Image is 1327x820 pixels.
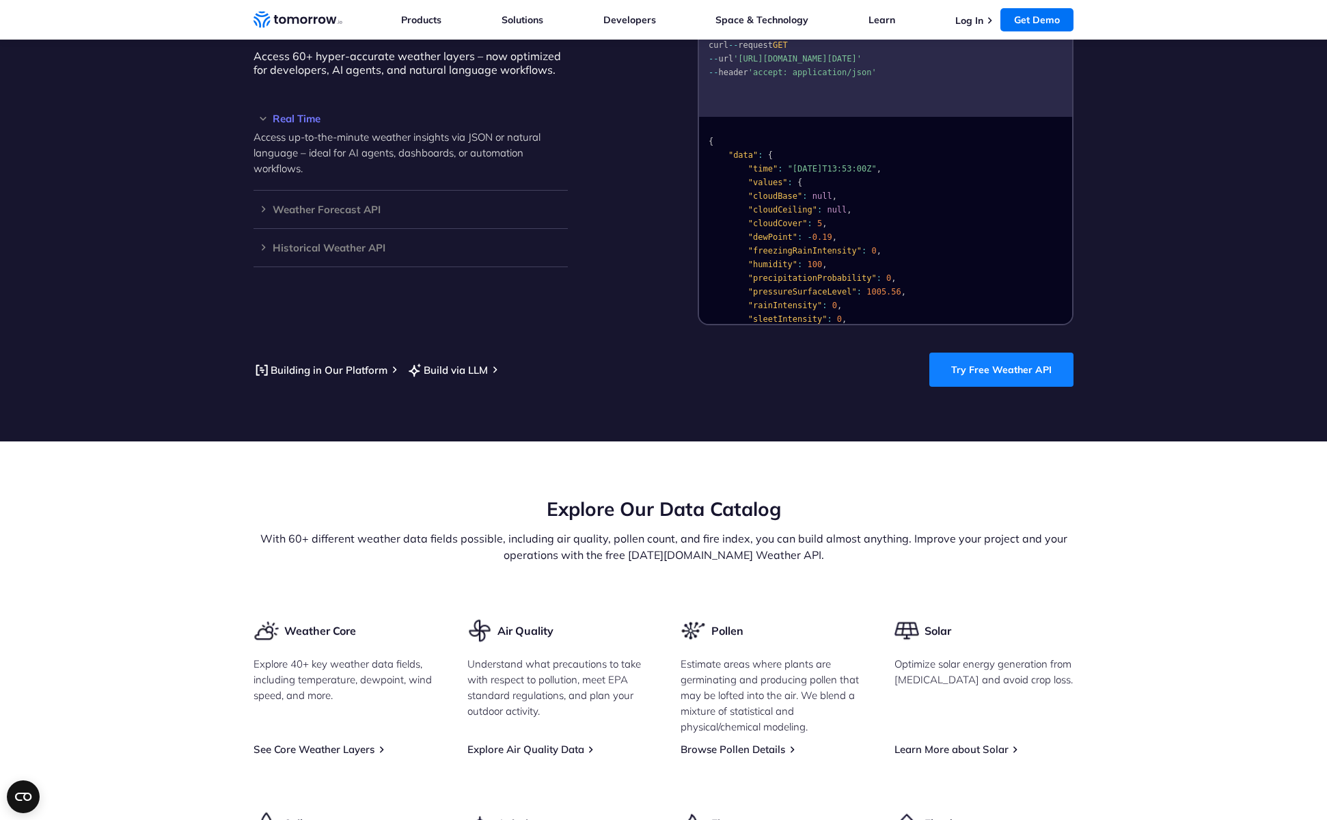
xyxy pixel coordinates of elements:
a: See Core Weather Layers [254,743,374,756]
span: url [718,54,733,64]
h3: Weather Forecast API [254,204,568,215]
span: -- [709,68,718,77]
span: , [842,314,847,324]
span: 'accept: application/json' [748,68,877,77]
a: Space & Technology [715,14,808,26]
span: , [877,246,881,256]
a: Solutions [502,14,543,26]
span: "data" [728,150,758,160]
h3: Historical Weather API [254,243,568,253]
span: : [827,314,832,324]
span: : [877,273,881,283]
button: Open CMP widget [7,780,40,813]
span: : [778,164,782,174]
h3: Air Quality [497,623,553,638]
a: Products [401,14,441,26]
span: "pressureSurfaceLevel" [748,287,857,297]
a: Developers [603,14,656,26]
p: Access up-to-the-minute weather insights via JSON or natural language – ideal for AI agents, dash... [254,129,568,176]
span: : [862,246,866,256]
span: -- [709,54,718,64]
span: 0 [837,314,842,324]
span: '[URL][DOMAIN_NAME][DATE]' [733,54,862,64]
p: Estimate areas where plants are germinating and producing pollen that may be lofted into the air.... [681,656,860,735]
span: "freezingRainIntensity" [748,246,862,256]
span: "cloudBase" [748,191,802,201]
p: Access 60+ hyper-accurate weather layers – now optimized for developers, AI agents, and natural l... [254,49,568,77]
span: 0.19 [812,232,832,242]
span: { [768,150,773,160]
h3: Solar [925,623,951,638]
span: 100 [808,260,823,269]
h3: Weather Core [284,623,356,638]
span: "values" [748,178,788,187]
span: "cloudCover" [748,219,808,228]
span: { [709,137,713,146]
span: : [802,191,807,201]
span: , [891,273,896,283]
span: , [832,191,837,201]
span: 0 [832,301,837,310]
span: 1005.56 [866,287,901,297]
span: : [758,150,763,160]
span: : [822,301,827,310]
span: null [827,205,847,215]
span: 0 [871,246,876,256]
span: , [901,287,906,297]
a: Home link [254,10,342,30]
a: Build via LLM [407,361,488,379]
h2: Explore Our Data Catalog [254,496,1073,522]
span: , [847,205,851,215]
span: "time" [748,164,778,174]
span: , [877,164,881,174]
span: : [817,205,822,215]
span: header [718,68,748,77]
span: , [837,301,842,310]
span: "humidity" [748,260,797,269]
h3: Pollen [711,623,743,638]
span: curl [709,40,728,50]
a: Log In [955,14,983,27]
span: : [808,219,812,228]
span: : [857,287,862,297]
span: GET [773,40,788,50]
span: "[DATE]T13:53:00Z" [788,164,877,174]
span: { [797,178,802,187]
span: : [788,178,793,187]
span: , [822,260,827,269]
span: -- [728,40,738,50]
span: "sleetIntensity" [748,314,827,324]
span: 5 [817,219,822,228]
span: "cloudCeiling" [748,205,817,215]
p: Understand what precautions to take with respect to pollution, meet EPA standard regulations, and... [467,656,647,719]
a: Try Free Weather API [929,353,1073,387]
p: Optimize solar energy generation from [MEDICAL_DATA] and avoid crop loss. [894,656,1074,687]
a: Building in Our Platform [254,361,387,379]
a: Explore Air Quality Data [467,743,584,756]
span: : [797,260,802,269]
span: request [738,40,773,50]
span: null [812,191,832,201]
span: "dewPoint" [748,232,797,242]
span: , [832,232,837,242]
h3: Real Time [254,113,568,124]
span: , [822,219,827,228]
span: "precipitationProbability" [748,273,877,283]
p: With 60+ different weather data fields possible, including air quality, pollen count, and fire in... [254,530,1073,563]
a: Learn [868,14,895,26]
a: Get Demo [1000,8,1073,31]
a: Learn More about Solar [894,743,1009,756]
span: "rainIntensity" [748,301,822,310]
p: Explore 40+ key weather data fields, including temperature, dewpoint, wind speed, and more. [254,656,433,703]
span: 0 [886,273,891,283]
a: Browse Pollen Details [681,743,785,756]
span: : [797,232,802,242]
span: - [808,232,812,242]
